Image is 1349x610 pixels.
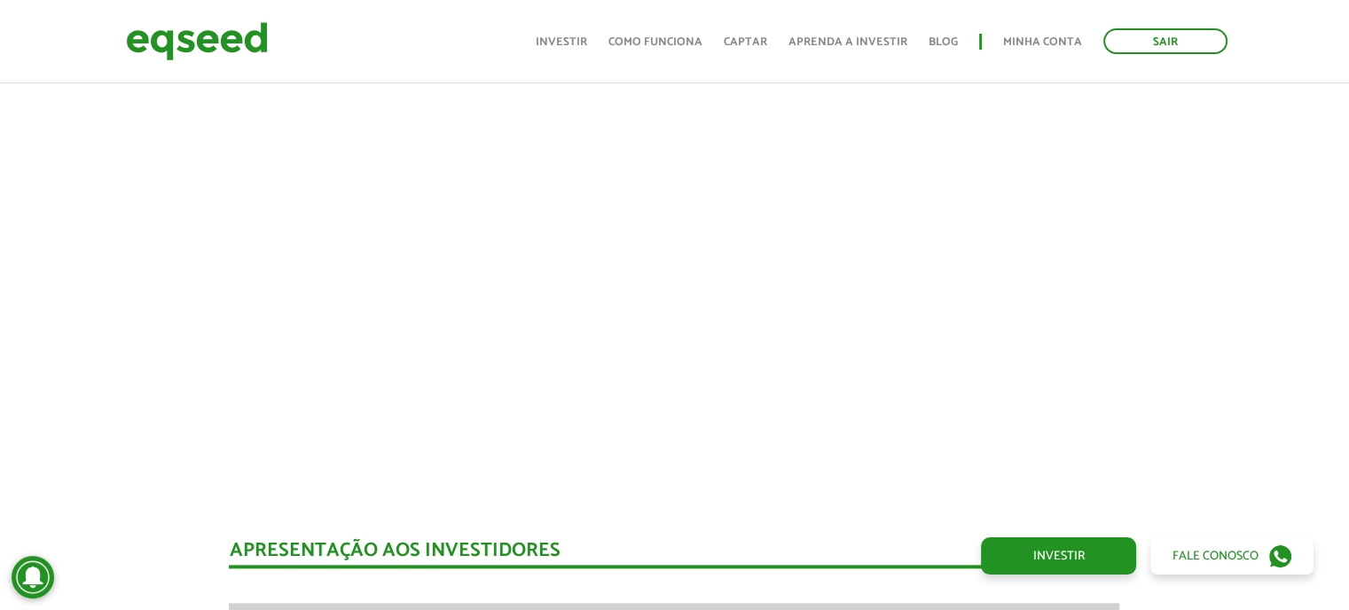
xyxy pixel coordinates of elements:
[929,36,958,48] a: Blog
[229,4,1119,505] iframe: To enrich screen reader interactions, please activate Accessibility in Grammarly extension settings
[229,541,1119,568] div: Apresentação aos investidores
[1150,537,1314,575] a: Fale conosco
[981,537,1136,575] a: Investir
[1103,28,1227,54] a: Sair
[788,36,907,48] a: Aprenda a investir
[608,36,702,48] a: Como funciona
[724,36,767,48] a: Captar
[126,18,268,65] img: EqSeed
[1003,36,1082,48] a: Minha conta
[536,36,587,48] a: Investir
